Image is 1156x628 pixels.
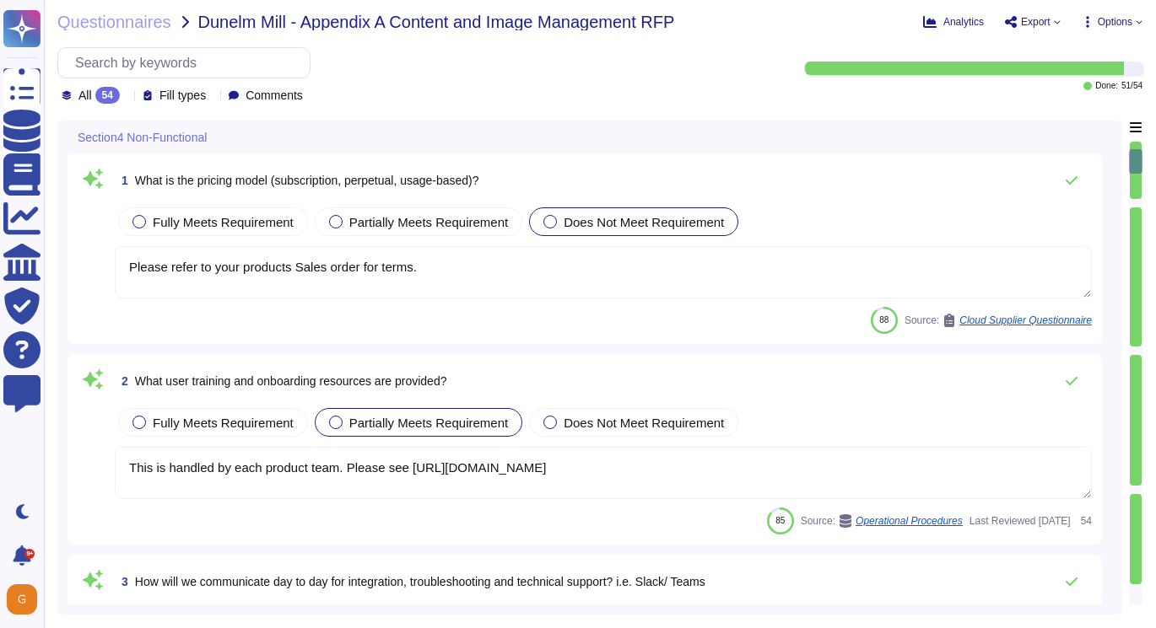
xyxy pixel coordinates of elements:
[115,375,128,387] span: 2
[801,514,963,528] span: Source:
[879,315,889,325] span: 88
[78,89,92,101] span: All
[775,516,785,525] span: 85
[115,174,128,186] span: 1
[1121,82,1142,90] span: 51 / 54
[923,15,984,29] button: Analytics
[1098,17,1132,27] span: Options
[1095,82,1118,90] span: Done:
[905,314,1092,327] span: Source:
[95,87,120,104] div: 54
[349,215,508,229] span: Partially Meets Requirement
[153,416,294,430] span: Fully Meets Requirement
[959,315,1092,325] span: Cloud Supplier Questionnaire
[198,13,675,30] span: Dunelm Mill - Appendix A Content and Image Management RFP
[7,584,37,615] img: user
[564,416,724,430] span: Does Not Meet Requirement
[856,516,963,526] span: Operational Procedures
[159,89,206,101] span: Fill types
[57,13,171,30] span: Questionnaires
[970,516,1071,526] span: Last Reviewed [DATE]
[67,48,310,78] input: Search by keywords
[115,246,1092,298] textarea: Please refer to your products Sales order for terms.
[115,576,128,588] span: 3
[115,447,1092,499] textarea: This is handled by each product team. Please see [URL][DOMAIN_NAME]
[1021,17,1051,27] span: Export
[135,174,479,187] span: What is the pricing model (subscription, perpetual, usage-based)?
[135,575,705,588] span: How will we communicate day to day for integration, troubleshooting and technical support? i.e. S...
[943,17,984,27] span: Analytics
[246,89,303,101] span: Comments
[135,374,447,388] span: What user training and onboarding resources are provided?
[349,416,508,430] span: Partially Meets Requirement
[1078,516,1092,526] span: 54
[3,581,49,618] button: user
[24,549,35,559] div: 9+
[78,132,207,143] span: Section4 Non-Functional
[564,215,724,229] span: Does Not Meet Requirement
[153,215,294,229] span: Fully Meets Requirement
